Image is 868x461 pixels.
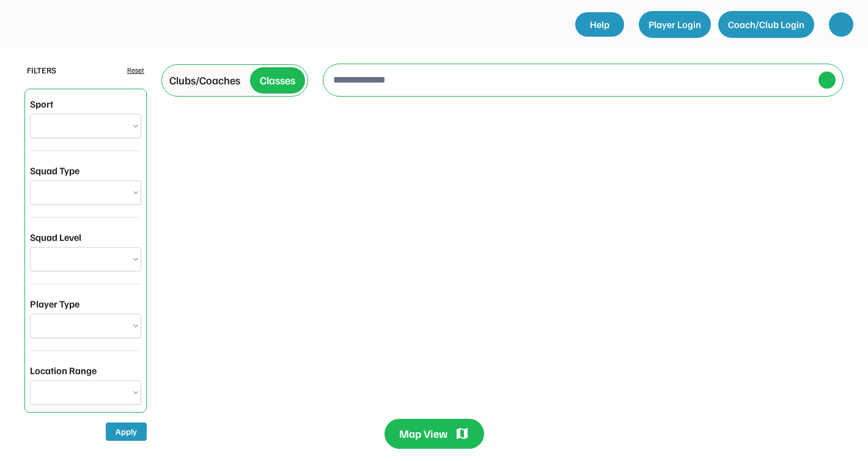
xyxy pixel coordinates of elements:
div: Map View [399,426,447,441]
img: yH5BAEAAAAALAAAAAABAAEAAAIBRAA7 [17,12,139,35]
div: Sport [30,97,53,111]
button: Player Login [639,11,711,38]
div: FILTERS [27,64,56,76]
img: yH5BAEAAAAALAAAAAABAAEAAAIBRAA7 [835,18,847,31]
div: Squad Type [30,163,79,178]
div: Squad Level [30,230,81,245]
div: Player Type [30,297,79,311]
div: Clubs/Coaches [169,72,240,89]
a: Help [575,12,624,37]
div: Reset [127,65,144,76]
div: Location Range [30,363,97,378]
div: Classes [260,72,295,89]
button: Coach/Club Login [718,11,814,38]
img: yH5BAEAAAAALAAAAAABAAEAAAIBRAA7 [822,75,832,85]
